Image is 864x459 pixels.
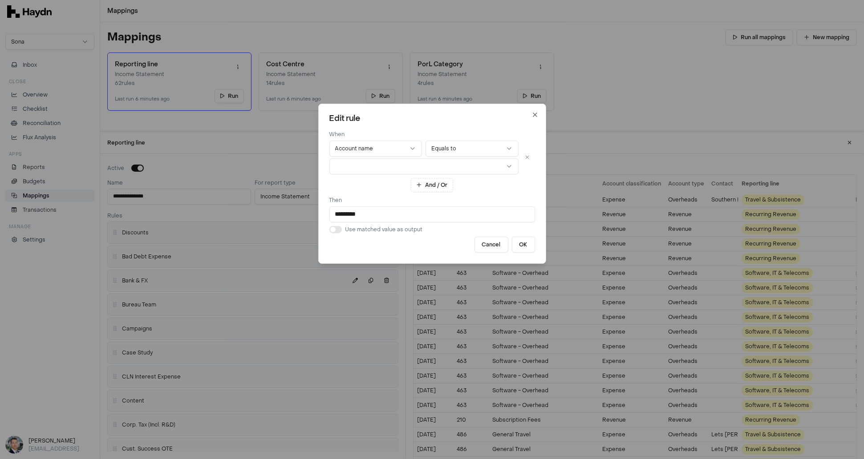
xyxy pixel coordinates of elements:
label: Use matched value as output [345,226,423,233]
button: Cancel [475,237,508,253]
button: And / Or [411,178,453,192]
h2: Edit rule [329,115,535,123]
label: When [329,131,345,138]
label: Then [329,197,342,204]
button: OK [512,237,535,253]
